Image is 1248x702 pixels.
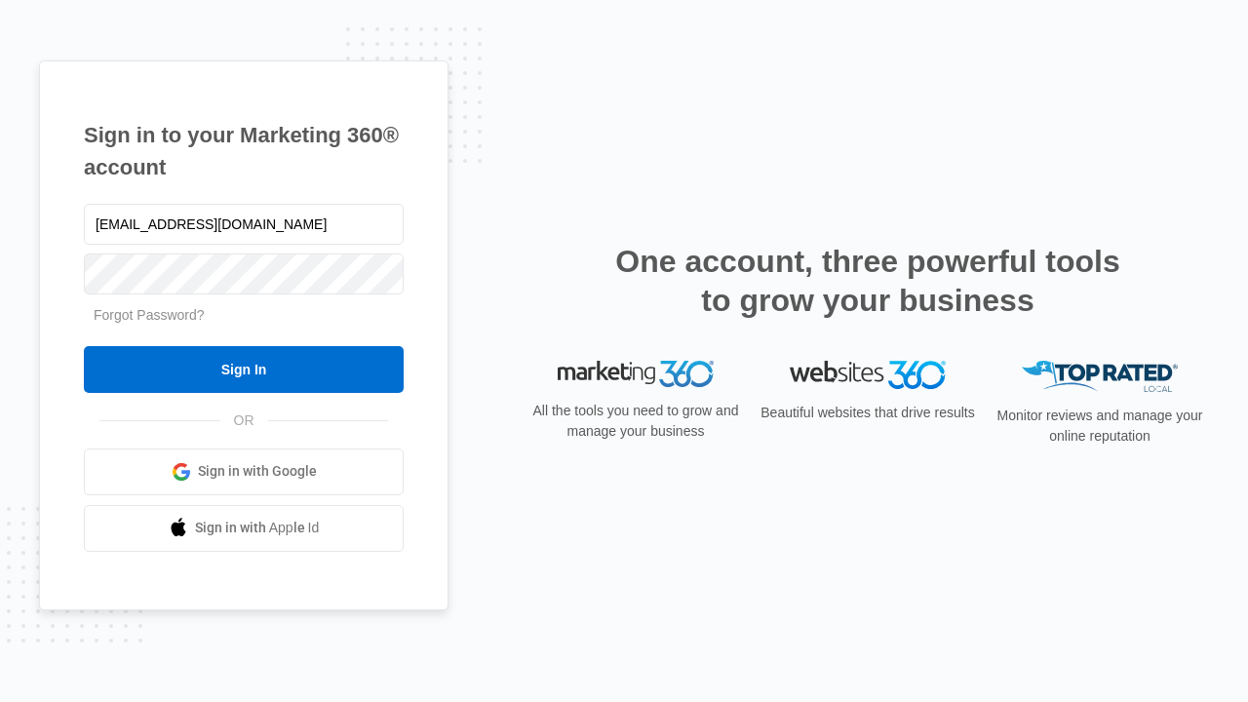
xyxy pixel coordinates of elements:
[84,204,404,245] input: Email
[198,461,317,482] span: Sign in with Google
[790,361,946,389] img: Websites 360
[220,410,268,431] span: OR
[84,346,404,393] input: Sign In
[84,119,404,183] h1: Sign in to your Marketing 360® account
[526,401,745,442] p: All the tools you need to grow and manage your business
[84,505,404,552] a: Sign in with Apple Id
[609,242,1126,320] h2: One account, three powerful tools to grow your business
[1022,361,1178,393] img: Top Rated Local
[558,361,714,388] img: Marketing 360
[991,406,1209,447] p: Monitor reviews and manage your online reputation
[84,448,404,495] a: Sign in with Google
[759,403,977,423] p: Beautiful websites that drive results
[195,518,320,538] span: Sign in with Apple Id
[94,307,205,323] a: Forgot Password?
